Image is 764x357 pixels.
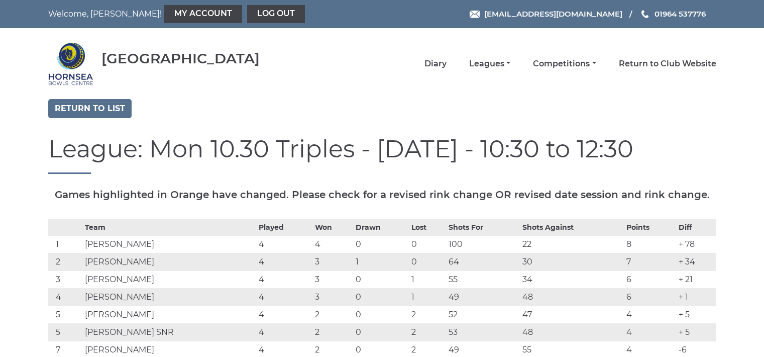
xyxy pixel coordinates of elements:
td: 4 [624,323,676,341]
td: 4 [312,235,354,253]
th: Team [82,219,256,235]
td: 4 [624,306,676,323]
span: [EMAIL_ADDRESS][DOMAIN_NAME] [484,9,622,19]
span: 01964 537776 [654,9,706,19]
td: 4 [256,306,312,323]
td: 4 [256,271,312,288]
th: Shots For [446,219,519,235]
td: 64 [446,253,519,271]
td: + 5 [676,306,716,323]
a: Phone us 01964 537776 [640,8,706,20]
td: 6 [624,288,676,306]
th: Lost [409,219,446,235]
td: [PERSON_NAME] [82,306,256,323]
td: 3 [312,253,354,271]
td: 3 [312,271,354,288]
div: [GEOGRAPHIC_DATA] [101,51,260,66]
td: [PERSON_NAME] SNR [82,323,256,341]
td: + 5 [676,323,716,341]
td: 30 [520,253,624,271]
td: [PERSON_NAME] [82,271,256,288]
td: [PERSON_NAME] [82,235,256,253]
td: 4 [256,323,312,341]
td: 0 [353,288,409,306]
td: 0 [353,323,409,341]
td: 48 [520,288,624,306]
td: 22 [520,235,624,253]
nav: Welcome, [PERSON_NAME]! [48,5,318,23]
img: Email [470,11,480,18]
td: 3 [48,271,83,288]
td: 1 [48,235,83,253]
td: 0 [409,253,446,271]
a: Email [EMAIL_ADDRESS][DOMAIN_NAME] [470,8,622,20]
td: 6 [624,271,676,288]
td: 2 [409,306,446,323]
a: Diary [424,58,447,69]
td: 34 [520,271,624,288]
a: Log out [247,5,305,23]
h1: League: Mon 10.30 Triples - [DATE] - 10:30 to 12:30 [48,136,716,174]
th: Won [312,219,354,235]
td: 4 [256,288,312,306]
td: 2 [48,253,83,271]
td: 7 [624,253,676,271]
td: + 1 [676,288,716,306]
td: 47 [520,306,624,323]
td: 3 [312,288,354,306]
td: 4 [256,253,312,271]
h5: Games highlighted in Orange have changed. Please check for a revised rink change OR revised date ... [48,189,716,200]
td: + 21 [676,271,716,288]
a: Leagues [469,58,510,69]
td: 52 [446,306,519,323]
td: 2 [312,306,354,323]
td: 0 [409,235,446,253]
td: 5 [48,306,83,323]
th: Drawn [353,219,409,235]
td: 0 [353,306,409,323]
td: 48 [520,323,624,341]
td: 1 [409,288,446,306]
td: 4 [48,288,83,306]
a: Return to list [48,99,132,118]
td: 0 [353,235,409,253]
th: Points [624,219,676,235]
td: 55 [446,271,519,288]
th: Played [256,219,312,235]
td: 1 [409,271,446,288]
a: Competitions [533,58,596,69]
td: [PERSON_NAME] [82,288,256,306]
td: 2 [409,323,446,341]
img: Phone us [641,10,648,18]
td: 53 [446,323,519,341]
th: Diff [676,219,716,235]
td: 5 [48,323,83,341]
td: 8 [624,235,676,253]
td: + 34 [676,253,716,271]
td: 1 [353,253,409,271]
td: [PERSON_NAME] [82,253,256,271]
td: 4 [256,235,312,253]
img: Hornsea Bowls Centre [48,41,93,86]
a: Return to Club Website [619,58,716,69]
td: 2 [312,323,354,341]
td: + 78 [676,235,716,253]
td: 0 [353,271,409,288]
td: 100 [446,235,519,253]
th: Shots Against [520,219,624,235]
a: My Account [164,5,242,23]
td: 49 [446,288,519,306]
